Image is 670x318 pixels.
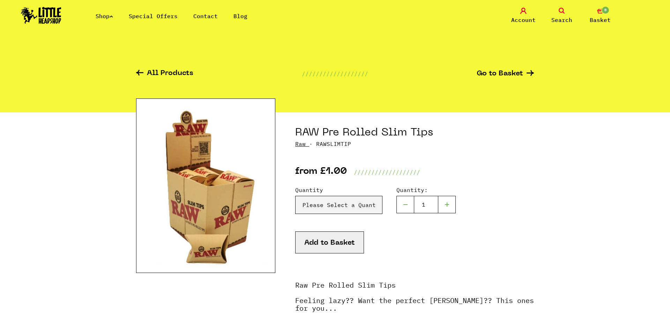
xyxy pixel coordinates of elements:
[233,13,247,20] a: Blog
[551,16,572,24] span: Search
[583,8,618,24] a: 0 Basket
[414,196,438,213] input: 1
[295,231,364,253] button: Add to Basket
[136,70,193,78] a: All Products
[544,8,579,24] a: Search
[477,70,534,77] a: Go to Basket
[302,69,368,78] p: ///////////////////
[96,13,113,20] a: Shop
[396,186,456,194] label: Quantity:
[295,126,534,140] h1: RAW Pre Rolled Slim Tips
[295,168,347,176] p: from £1.00
[193,13,218,20] a: Contact
[354,168,420,176] p: ///////////////////
[601,6,610,14] span: 0
[295,186,382,194] label: Quantity
[136,98,275,273] img: RAW Pre Rolled Slim Tips
[295,140,534,148] p: · RAWSLIMTIP
[590,16,611,24] span: Basket
[21,7,61,24] img: Little Head Shop Logo
[511,16,536,24] span: Account
[129,13,178,20] a: Special Offers
[295,140,306,147] a: Raw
